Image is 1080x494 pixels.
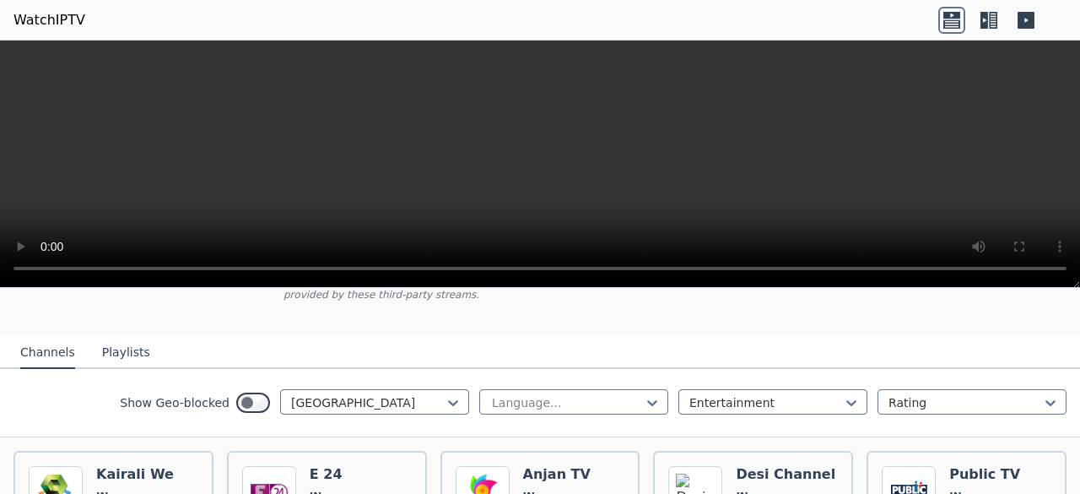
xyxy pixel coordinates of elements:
[102,337,150,369] button: Playlists
[96,466,174,483] h6: Kairali We
[120,394,229,411] label: Show Geo-blocked
[949,466,1023,483] h6: Public TV
[736,466,835,483] h6: Desi Channel
[13,10,85,30] a: WatchIPTV
[20,337,75,369] button: Channels
[523,466,597,483] h6: Anjan TV
[310,466,384,483] h6: E 24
